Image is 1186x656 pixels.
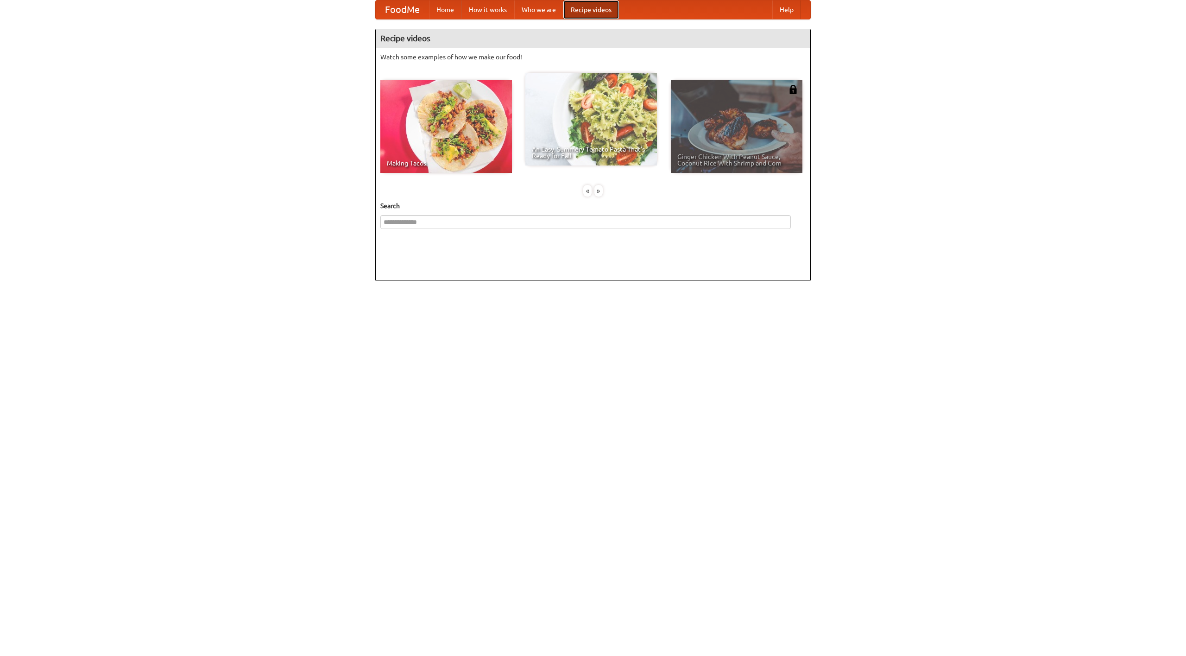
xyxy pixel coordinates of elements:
a: Making Tacos [380,80,512,173]
img: 483408.png [789,85,798,94]
a: Help [772,0,801,19]
a: Home [429,0,461,19]
a: FoodMe [376,0,429,19]
p: Watch some examples of how we make our food! [380,52,806,62]
div: » [594,185,603,197]
span: Making Tacos [387,160,505,166]
a: Who we are [514,0,563,19]
a: How it works [461,0,514,19]
a: Recipe videos [563,0,619,19]
div: « [583,185,592,197]
span: An Easy, Summery Tomato Pasta That's Ready for Fall [532,146,650,159]
h5: Search [380,201,806,210]
a: An Easy, Summery Tomato Pasta That's Ready for Fall [525,73,657,166]
h4: Recipe videos [376,29,810,48]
